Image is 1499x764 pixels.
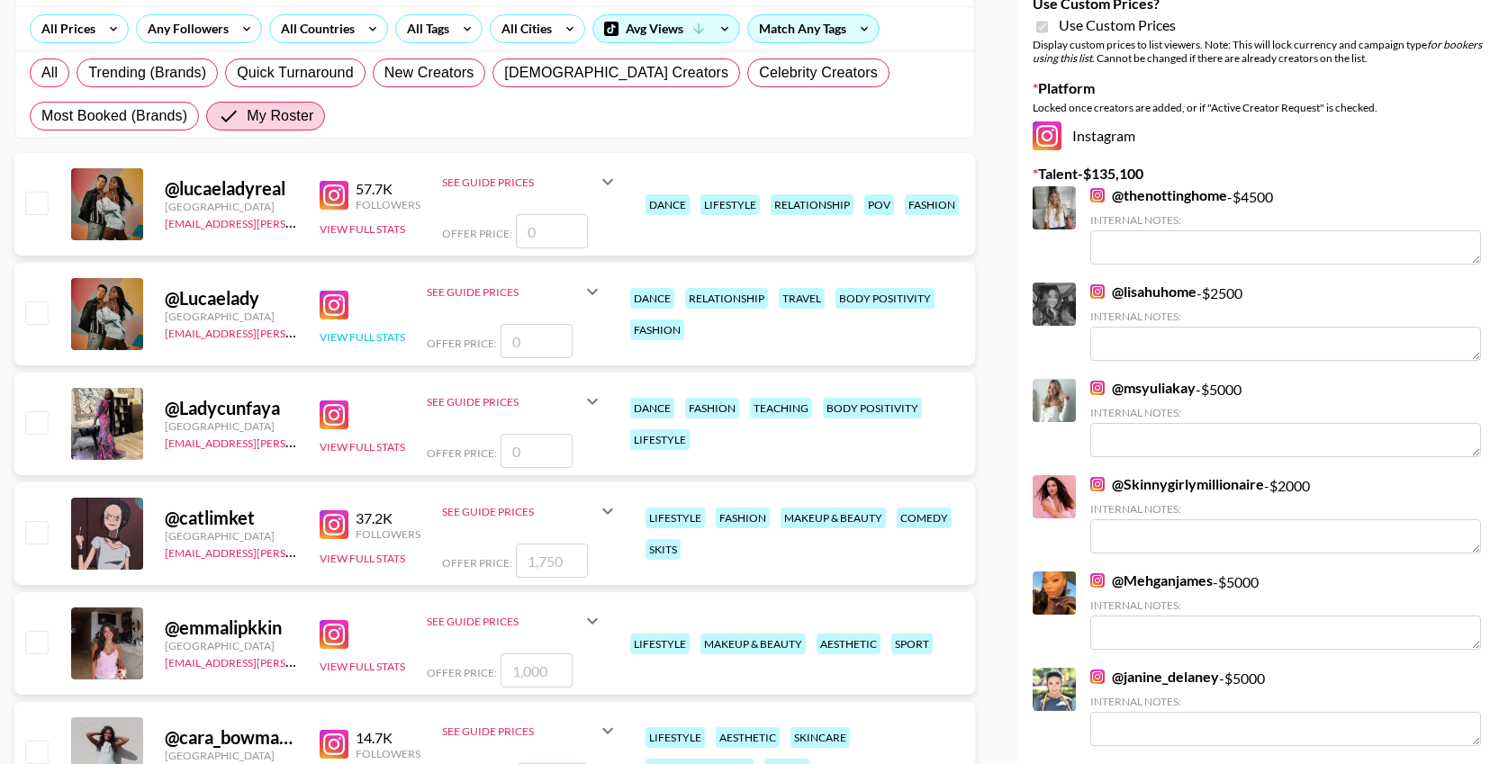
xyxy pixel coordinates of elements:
div: relationship [685,288,768,309]
div: - $ 5000 [1090,379,1481,457]
img: Instagram [1090,284,1105,299]
div: relationship [771,194,853,215]
div: See Guide Prices [442,490,619,533]
a: @janine_delaney [1090,668,1219,686]
img: Instagram [320,291,348,319]
button: View Full Stats [320,552,405,565]
div: sport [891,634,933,654]
div: @ emmalipkkin [165,616,298,639]
div: body positivity [835,288,935,309]
div: 57.7K [356,180,420,198]
div: Followers [356,527,420,541]
div: makeup & beauty [781,508,886,528]
div: [GEOGRAPHIC_DATA] [165,639,298,652]
img: Instagram [320,730,348,759]
div: @ catlimket [165,507,298,529]
div: fashion [905,194,959,215]
div: All Countries [270,15,358,42]
div: All Prices [31,15,99,42]
div: fashion [685,398,739,418]
div: See Guide Prices [442,175,597,189]
a: @Mehganjames [1090,571,1213,589]
span: Use Custom Prices [1059,16,1176,34]
a: @Skinnygirlymillionaire [1090,475,1264,493]
button: View Full Stats [320,330,405,344]
button: View Full Stats [320,660,405,673]
div: Internal Notes: [1090,695,1481,708]
div: Internal Notes: [1090,598,1481,612]
div: - $ 4500 [1090,186,1481,265]
a: [EMAIL_ADDRESS][PERSON_NAME][DOMAIN_NAME] [165,652,431,670]
div: See Guide Prices [427,285,582,299]
div: Internal Notes: [1090,213,1481,227]
div: - $ 2000 [1090,475,1481,553]
div: Internal Notes: [1090,502,1481,516]
em: for bookers using this list [1033,38,1482,65]
div: dance [630,288,674,309]
span: [DEMOGRAPHIC_DATA] Creators [504,62,728,84]
div: lifestyle [630,429,690,450]
div: @ lucaeladyreal [165,177,298,200]
img: Instagram [1033,121,1061,150]
img: Instagram [320,620,348,649]
div: @ cara_bowman12 [165,726,298,749]
div: Any Followers [137,15,232,42]
a: [EMAIL_ADDRESS][PERSON_NAME][DOMAIN_NAME] [165,213,431,230]
div: Avg Views [593,15,739,42]
label: Platform [1033,79,1485,97]
div: @ Lucaelady [165,287,298,310]
div: See Guide Prices [442,505,597,518]
div: Internal Notes: [1090,406,1481,419]
div: skits [646,539,681,560]
button: View Full Stats [320,222,405,236]
div: All Cities [491,15,555,42]
a: @msyuliakay [1090,379,1196,397]
div: See Guide Prices [427,615,582,628]
span: New Creators [384,62,474,84]
img: Instagram [1090,573,1105,588]
div: @ Ladycunfaya [165,397,298,419]
div: makeup & beauty [700,634,806,654]
div: See Guide Prices [442,709,619,752]
input: 0 [501,324,573,358]
a: @lisahuhome [1090,283,1196,301]
div: teaching [750,398,812,418]
div: dance [630,398,674,418]
label: Talent - $ 135,100 [1033,165,1485,183]
span: Offer Price: [427,337,497,350]
img: Instagram [1090,188,1105,202]
div: - $ 5000 [1090,668,1481,746]
a: [EMAIL_ADDRESS][PERSON_NAME][DOMAIN_NAME] [165,543,431,560]
div: body positivity [823,398,922,418]
div: fashion [716,508,770,528]
img: Instagram [1090,477,1105,491]
span: Most Booked (Brands) [41,105,187,127]
div: [GEOGRAPHIC_DATA] [165,310,298,323]
a: [EMAIL_ADDRESS][PERSON_NAME][DOMAIN_NAME] [165,323,431,340]
span: Offer Price: [442,227,512,240]
div: See Guide Prices [427,395,582,409]
div: skincare [790,727,850,748]
div: travel [779,288,825,309]
div: Display custom prices to list viewers. Note: This will lock currency and campaign type . Cannot b... [1033,38,1485,65]
div: See Guide Prices [442,160,619,203]
div: [GEOGRAPHIC_DATA] [165,529,298,543]
img: Instagram [1090,381,1105,395]
span: Trending (Brands) [88,62,206,84]
span: All [41,62,58,84]
a: @thenottinghome [1090,186,1227,204]
span: Offer Price: [427,666,497,679]
div: lifestyle [646,508,705,528]
div: [GEOGRAPHIC_DATA] [165,749,298,762]
div: aesthetic [817,634,880,654]
span: Quick Turnaround [237,62,354,84]
div: dance [646,194,690,215]
div: 37.2K [356,509,420,527]
div: lifestyle [630,634,690,654]
div: lifestyle [700,194,760,215]
img: Instagram [320,510,348,539]
div: Internal Notes: [1090,310,1481,323]
div: Match Any Tags [748,15,879,42]
input: 1,750 [516,544,588,578]
span: Offer Price: [442,556,512,570]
